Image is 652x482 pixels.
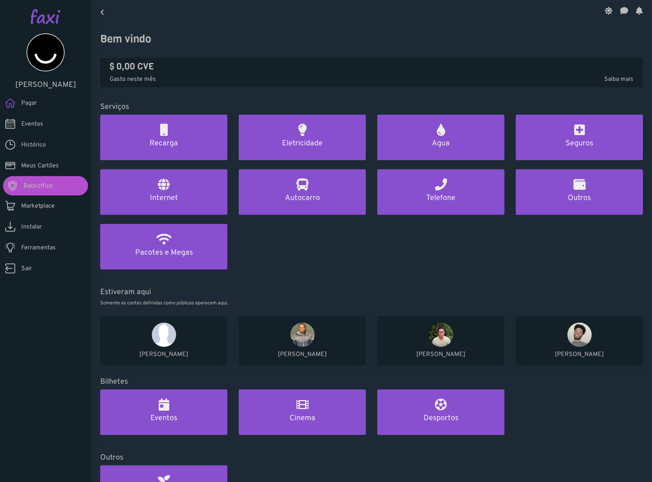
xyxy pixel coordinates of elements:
span: Eventos [21,120,43,129]
span: Marketplace [21,202,55,211]
a: $ 0,00 CVE Gasto neste mêsSaiba mais [110,61,633,84]
h5: Cinema [248,414,357,423]
h5: Estiveram aqui [100,288,643,297]
h5: Pacotes e Megas [109,248,218,257]
h5: Internet [109,194,218,203]
a: Autocarro [239,169,366,215]
a: Assis Ferreira [PERSON_NAME] [239,317,366,365]
span: Saiba mais [604,75,633,84]
a: Backoffice [3,176,88,195]
h5: Bilhetes [100,377,643,386]
a: Cinema [239,389,366,435]
span: Ferramentas [21,243,56,252]
h3: Bem vindo [100,33,643,46]
h5: Eletricidade [248,139,357,148]
a: Eletricidade [239,115,366,160]
p: [PERSON_NAME] [522,350,637,359]
h5: Agua [386,139,495,148]
h5: Desportos [386,414,495,423]
img: Dannyel Pina [567,323,592,347]
a: [PERSON_NAME] [11,33,80,90]
h5: Autocarro [248,194,357,203]
a: Telefone [377,169,504,215]
p: [PERSON_NAME] [106,350,221,359]
h5: Serviços [100,102,643,112]
a: Keven Andrade [PERSON_NAME] [377,317,504,365]
a: Dannyel Pina [PERSON_NAME] [516,317,643,365]
h5: Telefone [386,194,495,203]
a: Eventos [100,389,227,435]
a: Recarga [100,115,227,160]
h5: Outros [100,453,643,462]
img: Keven Andrade [429,323,453,347]
h5: Seguros [525,139,634,148]
span: Histórico [21,140,46,150]
h5: Eventos [109,414,218,423]
span: Meus Cartões [21,161,59,170]
p: [PERSON_NAME] [245,350,360,359]
span: Backoffice [24,181,53,191]
a: Internet [100,169,227,215]
h4: $ 0,00 CVE [110,61,633,72]
h5: Recarga [109,139,218,148]
a: Anna Rodrigues [PERSON_NAME] [100,317,227,365]
p: Gasto neste mês [110,75,633,84]
span: Pagar [21,99,37,108]
a: Seguros [516,115,643,160]
a: Agua [377,115,504,160]
p: Somente as contas definidas como públicas aparecem aqui. [100,300,643,307]
a: Outros [516,169,643,215]
a: Pacotes e Megas [100,224,227,269]
a: Desportos [377,389,504,435]
span: Instalar [21,222,42,232]
img: Assis Ferreira [290,323,315,347]
h5: [PERSON_NAME] [11,80,80,90]
span: Sair [21,264,32,273]
p: [PERSON_NAME] [383,350,498,359]
img: Anna Rodrigues [152,323,176,347]
h5: Outros [525,194,634,203]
